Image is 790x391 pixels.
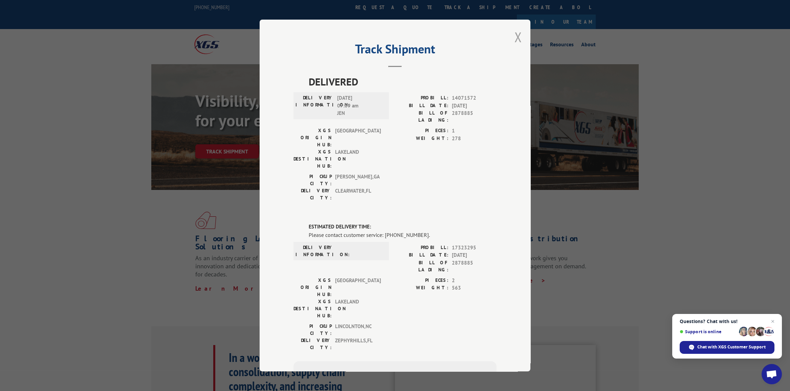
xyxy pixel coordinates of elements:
[395,94,448,102] label: PROBILL:
[293,322,332,337] label: PICKUP CITY:
[395,127,448,135] label: PIECES:
[452,135,497,142] span: 278
[452,127,497,135] span: 1
[293,148,332,170] label: XGS DESTINATION HUB:
[295,244,334,258] label: DELIVERY INFORMATION:
[680,319,774,324] span: Questions? Chat with us!
[309,223,497,231] label: ESTIMATED DELIVERY TIME:
[395,109,448,124] label: BILL OF LADING:
[514,28,522,46] button: Close modal
[452,244,497,251] span: 17323295
[395,276,448,284] label: PIECES:
[452,102,497,109] span: [DATE]
[395,135,448,142] label: WEIGHT:
[395,251,448,259] label: BILL DATE:
[309,230,497,239] div: Please contact customer service: [PHONE_NUMBER].
[697,344,766,350] span: Chat with XGS Customer Support
[452,94,497,102] span: 14071572
[309,74,497,89] span: DELIVERED
[762,364,782,384] div: Open chat
[452,109,497,124] span: 2878885
[293,44,497,57] h2: Track Shipment
[293,187,332,201] label: DELIVERY CITY:
[680,329,737,334] span: Support is online
[335,173,381,187] span: [PERSON_NAME] , GA
[395,244,448,251] label: PROBILL:
[335,298,381,319] span: LAKELAND
[335,337,381,351] span: ZEPHYRHILLS , FL
[293,173,332,187] label: PICKUP CITY:
[452,284,497,292] span: 563
[452,276,497,284] span: 2
[335,187,381,201] span: CLEARWATER , FL
[335,127,381,148] span: [GEOGRAPHIC_DATA]
[337,94,383,117] span: [DATE] 07:09 am JEN
[335,148,381,170] span: LAKELAND
[293,337,332,351] label: DELIVERY CITY:
[335,322,381,337] span: LINCOLNTON , NC
[452,259,497,273] span: 2878885
[293,298,332,319] label: XGS DESTINATION HUB:
[769,317,777,325] span: Close chat
[295,94,334,117] label: DELIVERY INFORMATION:
[395,284,448,292] label: WEIGHT:
[293,276,332,298] label: XGS ORIGIN HUB:
[452,251,497,259] span: [DATE]
[395,259,448,273] label: BILL OF LADING:
[302,369,488,379] div: Subscribe to alerts
[335,276,381,298] span: [GEOGRAPHIC_DATA]
[680,341,774,354] div: Chat with XGS Customer Support
[293,127,332,148] label: XGS ORIGIN HUB:
[395,102,448,109] label: BILL DATE:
